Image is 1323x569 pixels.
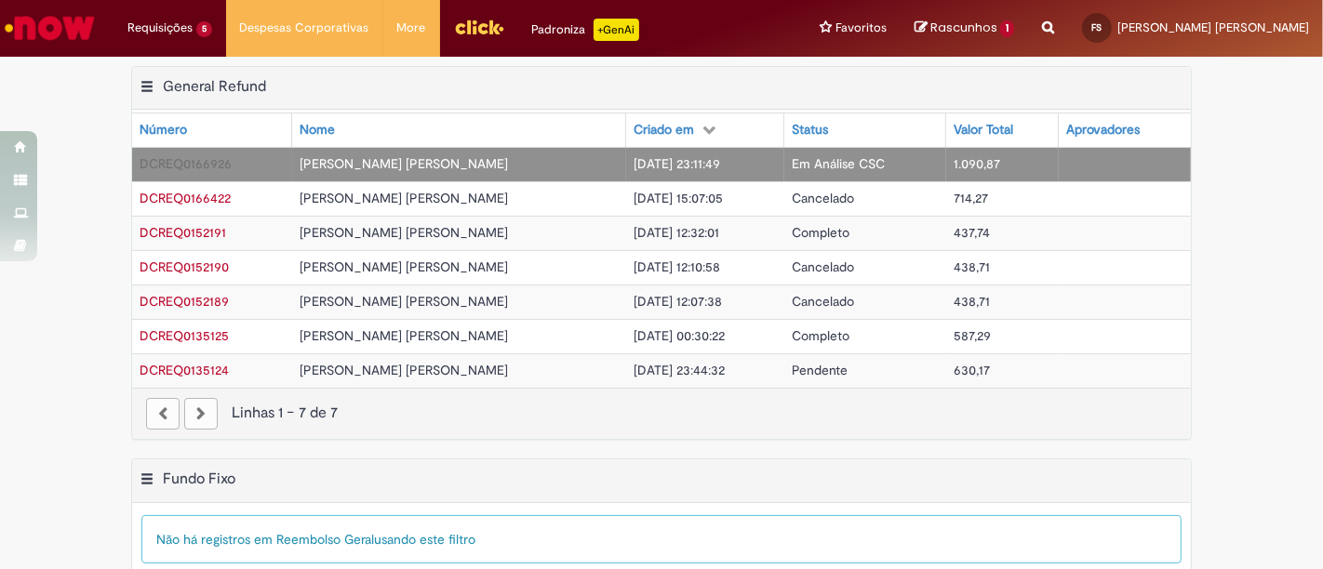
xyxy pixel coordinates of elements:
[634,155,720,172] span: [DATE] 23:11:49
[140,362,229,378] span: DCREQ0135124
[300,121,335,139] div: Nome
[634,258,720,275] span: [DATE] 12:10:58
[132,388,1191,439] nav: paginação
[300,190,508,206] span: [PERSON_NAME] [PERSON_NAME]
[140,224,226,241] span: DCREQ0152191
[140,362,229,378] a: Abrir Registro: DCREQ0135124
[146,403,1177,424] div: Linhas 1 − 7 de 7
[954,362,990,378] span: 630,17
[634,121,694,139] div: Criado em
[792,293,854,310] span: Cancelado
[792,327,849,344] span: Completo
[163,470,235,488] h2: Fundo Fixo
[792,121,828,139] div: Status
[915,20,1014,37] a: Rascunhos
[141,515,1182,563] div: Não há registros em Reembolso Geral
[300,258,508,275] span: [PERSON_NAME] [PERSON_NAME]
[140,293,229,310] span: DCREQ0152189
[140,77,154,101] button: General Refund Menu de contexto
[300,293,508,310] span: [PERSON_NAME] [PERSON_NAME]
[140,327,229,344] a: Abrir Registro: DCREQ0135125
[835,19,887,37] span: Favoritos
[2,9,98,46] img: ServiceNow
[374,531,475,548] span: usando este filtro
[240,19,369,37] span: Despesas Corporativas
[300,327,508,344] span: [PERSON_NAME] [PERSON_NAME]
[1117,20,1309,35] span: [PERSON_NAME] [PERSON_NAME]
[792,190,854,206] span: Cancelado
[792,362,848,378] span: Pendente
[634,362,725,378] span: [DATE] 23:44:32
[140,470,154,494] button: Fundo Fixo Menu de contexto
[397,19,426,37] span: More
[163,77,266,96] h2: General Refund
[140,258,229,275] span: DCREQ0152190
[196,21,212,37] span: 5
[634,327,725,344] span: [DATE] 00:30:22
[140,258,229,275] a: Abrir Registro: DCREQ0152190
[140,224,226,241] a: Abrir Registro: DCREQ0152191
[300,224,508,241] span: [PERSON_NAME] [PERSON_NAME]
[1000,20,1014,37] span: 1
[930,19,997,36] span: Rascunhos
[300,362,508,378] span: [PERSON_NAME] [PERSON_NAME]
[792,224,849,241] span: Completo
[954,121,1013,139] div: Valor Total
[954,224,990,241] span: 437,74
[300,155,508,172] span: [PERSON_NAME] [PERSON_NAME]
[1066,121,1140,139] div: Aprovadores
[792,258,854,275] span: Cancelado
[140,293,229,310] a: Abrir Registro: DCREQ0152189
[532,19,639,41] div: Padroniza
[140,155,232,172] span: DCREQ0166926
[127,19,193,37] span: Requisições
[140,190,231,206] span: DCREQ0166422
[792,155,885,172] span: Em Análise CSC
[634,293,722,310] span: [DATE] 12:07:38
[140,327,229,344] span: DCREQ0135125
[140,121,187,139] div: Número
[954,190,988,206] span: 714,27
[594,19,639,41] p: +GenAi
[954,155,1000,172] span: 1.090,87
[140,155,232,172] a: Abrir Registro: DCREQ0166926
[634,190,723,206] span: [DATE] 15:07:05
[454,13,504,41] img: click_logo_yellow_360x200.png
[1092,21,1102,33] span: FS
[954,293,990,310] span: 438,71
[954,258,990,275] span: 438,71
[140,190,231,206] a: Abrir Registro: DCREQ0166422
[954,327,991,344] span: 587,29
[634,224,719,241] span: [DATE] 12:32:01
